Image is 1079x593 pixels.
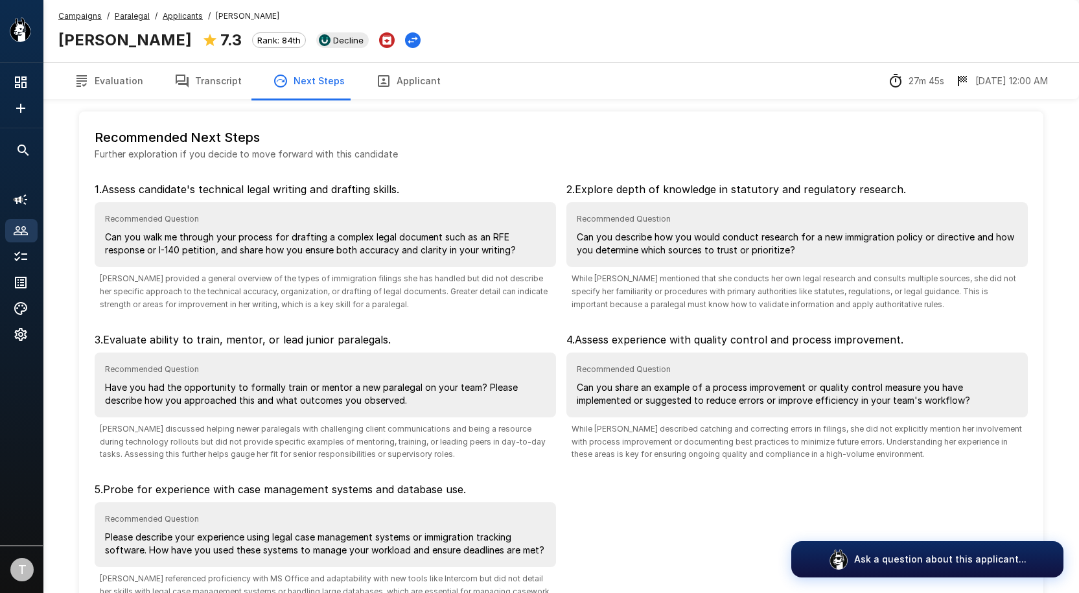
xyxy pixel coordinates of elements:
p: 1 . Assess candidate's technical legal writing and drafting skills. [95,181,556,197]
div: The date and time when the interview was completed [955,73,1048,89]
span: / [107,10,110,23]
p: [DATE] 12:00 AM [975,75,1048,87]
p: 3 . Evaluate ability to train, mentor, or lead junior paralegals. [95,332,556,347]
p: Can you walk me through your process for drafting a complex legal document such as an RFE respons... [105,231,546,257]
span: Recommended Question [105,213,546,226]
p: 2 . Explore depth of knowledge in statutory and regulatory research. [566,181,1028,197]
img: ukg_logo.jpeg [319,34,331,46]
p: Can you describe how you would conduct research for a new immigration policy or directive and how... [577,231,1017,257]
span: [PERSON_NAME] discussed helping newer paralegals with challenging client communications and being... [95,423,556,461]
b: 7.3 [220,30,242,49]
p: Please describe your experience using legal case management systems or immigration tracking softw... [105,531,546,557]
span: [PERSON_NAME] [216,10,279,23]
span: Decline [328,35,369,45]
span: Recommended Question [577,363,1017,376]
button: Transcript [159,63,257,99]
p: 27m 45s [909,75,944,87]
button: Archive Applicant [379,32,395,48]
span: [PERSON_NAME] provided a general overview of the types of immigration filings she has handled but... [95,272,556,311]
span: Recommended Question [105,363,546,376]
button: Change Stage [405,32,421,48]
div: The time between starting and completing the interview [888,73,944,89]
p: 5 . Probe for experience with case management systems and database use. [95,482,556,497]
span: Recommended Question [105,513,546,526]
button: Evaluation [58,63,159,99]
span: / [208,10,211,23]
button: Next Steps [257,63,360,99]
span: Rank: 84th [253,35,305,45]
u: Campaigns [58,11,102,21]
u: Paralegal [115,11,150,21]
button: Ask a question about this applicant... [791,541,1063,577]
p: Have you had the opportunity to formally train or mentor a new paralegal on your team? Please des... [105,381,546,407]
p: Further exploration if you decide to move forward with this candidate [95,148,1028,161]
p: Ask a question about this applicant... [854,553,1027,566]
span: While [PERSON_NAME] mentioned that she conducts her own legal research and consults multiple sour... [566,272,1028,311]
div: View profile in UKG [316,32,369,48]
u: Applicants [163,11,203,21]
span: Recommended Question [577,213,1017,226]
p: 4 . Assess experience with quality control and process improvement. [566,332,1028,347]
button: Applicant [360,63,456,99]
b: [PERSON_NAME] [58,30,192,49]
p: Can you share an example of a process improvement or quality control measure you have implemented... [577,381,1017,407]
span: / [155,10,157,23]
span: While [PERSON_NAME] described catching and correcting errors in filings, she did not explicitly m... [566,423,1028,461]
img: logo_glasses@2x.png [828,549,849,570]
h6: Recommended Next Steps [95,127,1028,148]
